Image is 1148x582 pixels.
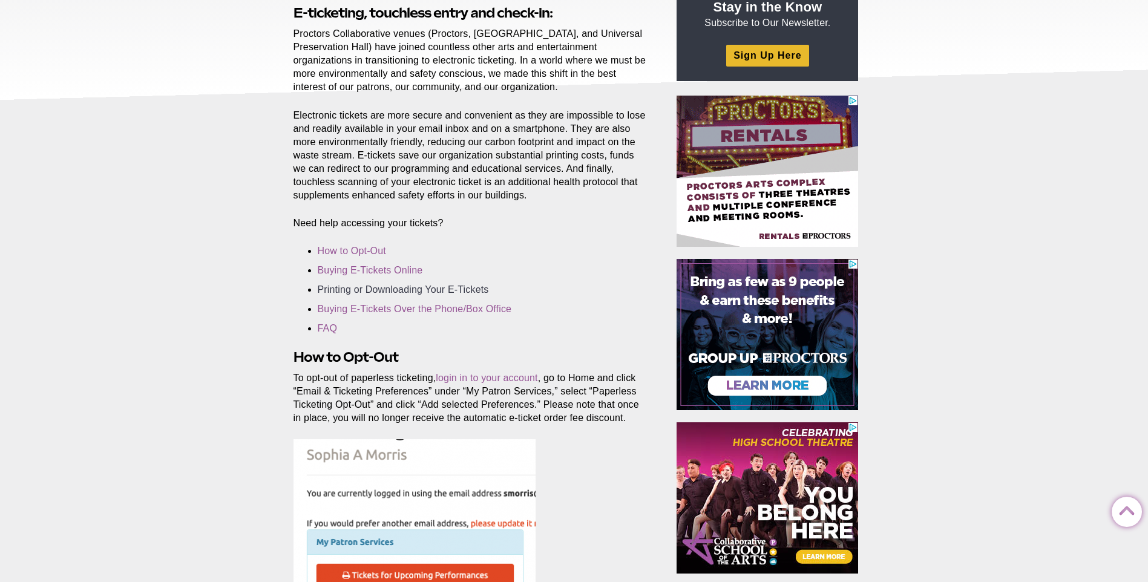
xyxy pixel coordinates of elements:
a: Printing or Downloading Your E-Tickets [318,284,489,295]
a: Buying E-Tickets Online [318,265,423,275]
a: Buying E-Tickets Over the Phone/Box Office [318,304,512,314]
strong: E-ticketing, touchless entry and check-in: [294,5,553,21]
a: login in to your account [436,373,537,383]
p: To opt-out of paperless ticketing, , go to Home and click “Email & Ticketing Preferences” under “... [294,371,649,425]
iframe: Advertisement [677,422,858,574]
a: Sign Up Here [726,45,809,66]
a: Back to Top [1112,497,1136,522]
p: Electronic tickets are more secure and convenient as they are impossible to lose and readily avai... [294,109,649,203]
iframe: Advertisement [677,96,858,247]
strong: How to Opt-Out [294,349,398,365]
a: FAQ [318,323,338,333]
p: Need help accessing your tickets? [294,217,649,230]
p: Proctors Collaborative venues (Proctors, [GEOGRAPHIC_DATA], and Universal Preservation Hall) have... [294,27,649,94]
iframe: Advertisement [677,259,858,410]
a: How to Opt-Out [318,246,386,256]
